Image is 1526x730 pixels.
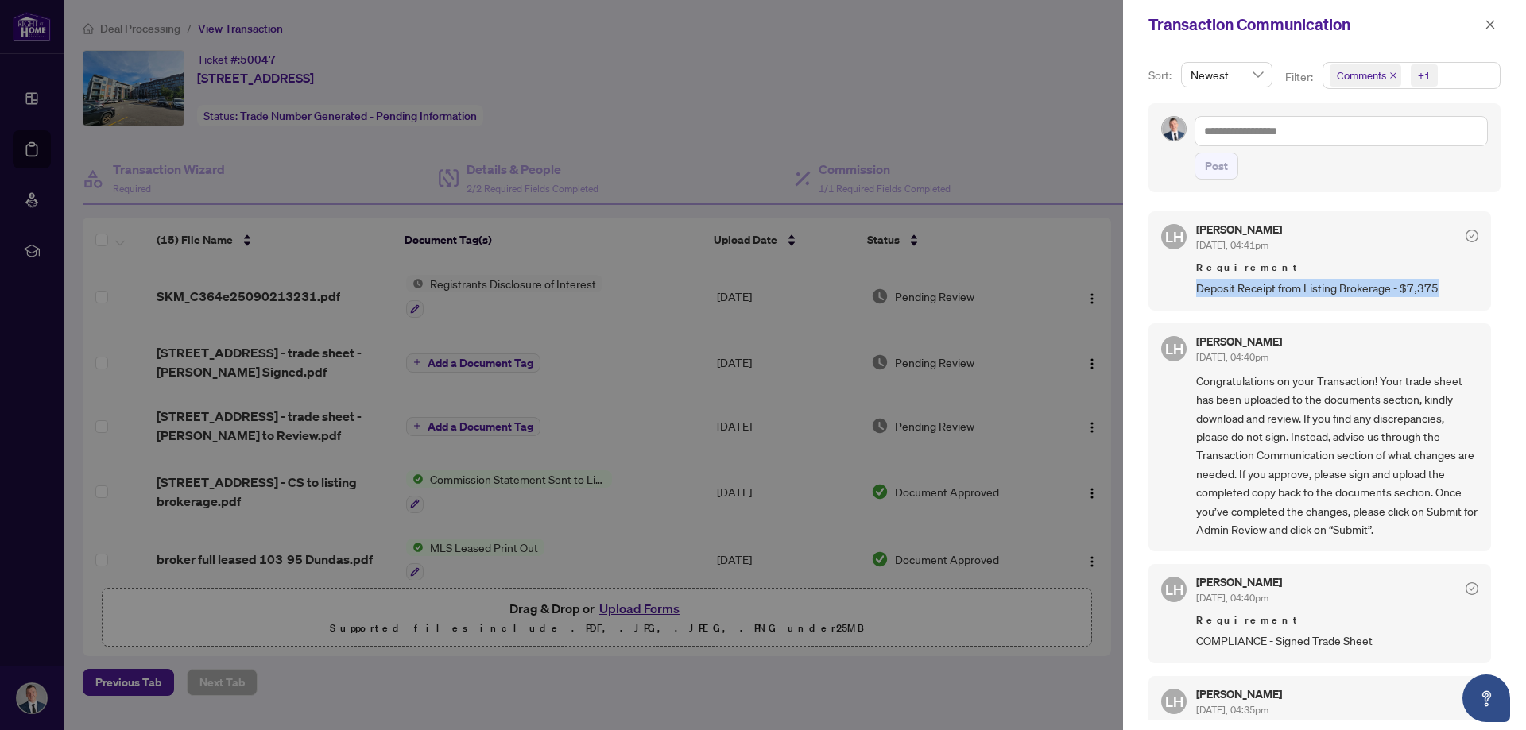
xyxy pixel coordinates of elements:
p: Sort: [1148,67,1175,84]
span: Deposit Receipt from Listing Brokerage - $7,375 [1196,279,1478,297]
div: Transaction Communication [1148,13,1480,37]
span: Congratulations on your Transaction! Your trade sheet has been uploaded to the documents section,... [1196,372,1478,539]
img: Profile Icon [1162,117,1186,141]
div: +1 [1418,68,1431,83]
span: LH [1165,578,1183,601]
span: Comments [1330,64,1401,87]
span: check-circle [1466,230,1478,242]
h5: [PERSON_NAME] [1196,689,1282,700]
span: check-circle [1466,582,1478,595]
h5: [PERSON_NAME] [1196,224,1282,235]
span: Comments [1337,68,1386,83]
span: Requirement [1196,260,1478,276]
p: Filter: [1285,68,1315,86]
button: Open asap [1462,674,1510,722]
span: COMPLIANCE - Signed Trade Sheet [1196,632,1478,650]
span: [DATE], 04:40pm [1196,351,1268,363]
button: Post [1195,153,1238,180]
span: [DATE], 04:35pm [1196,704,1268,716]
span: LH [1165,338,1183,360]
span: Newest [1191,63,1263,87]
span: close [1389,71,1397,79]
span: [DATE], 04:40pm [1196,592,1268,604]
span: close [1485,19,1496,30]
h5: [PERSON_NAME] [1196,577,1282,588]
span: LH [1165,226,1183,248]
h5: [PERSON_NAME] [1196,336,1282,347]
span: [DATE], 04:41pm [1196,239,1268,251]
span: LH [1165,690,1183,713]
span: Requirement [1196,612,1478,628]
